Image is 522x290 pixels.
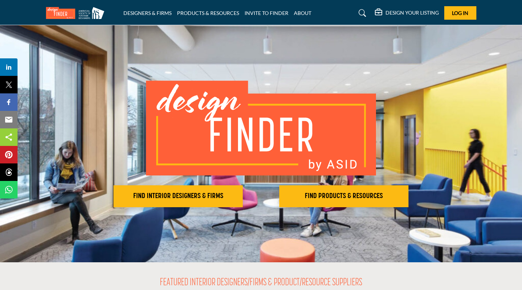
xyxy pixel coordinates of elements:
a: DESIGNERS & FIRMS [123,10,172,16]
a: PRODUCTS & RESOURCES [177,10,239,16]
a: INVITE TO FINDER [245,10,288,16]
a: ABOUT [294,10,311,16]
img: Site Logo [46,7,108,19]
span: Log In [452,10,468,16]
img: image [146,81,376,175]
h2: FIND PRODUCTS & RESOURCES [281,192,406,201]
button: Log In [444,6,476,20]
h5: DESIGN YOUR LISTING [385,9,439,16]
a: Search [352,7,371,19]
div: DESIGN YOUR LISTING [375,9,439,18]
h2: FIND INTERIOR DESIGNERS & FIRMS [116,192,241,201]
button: FIND PRODUCTS & RESOURCES [279,185,408,207]
h2: FEATURED INTERIOR DESIGNERS/FIRMS & PRODUCT/RESOURCE SUPPLIERS [160,277,362,289]
button: FIND INTERIOR DESIGNERS & FIRMS [114,185,243,207]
